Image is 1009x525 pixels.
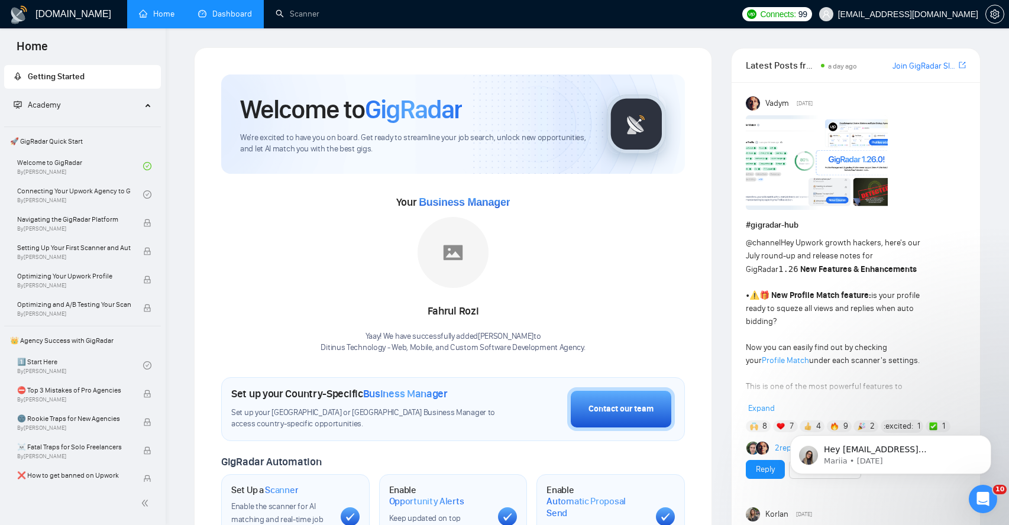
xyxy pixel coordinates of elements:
div: Fahrul Rozi [321,302,585,322]
h1: Enable [389,484,489,507]
span: By [PERSON_NAME] [17,453,131,460]
span: Korlan [765,508,788,521]
span: lock [143,276,151,284]
span: lock [143,304,151,312]
img: placeholder.png [418,217,489,288]
a: homeHome [139,9,174,19]
span: Navigating the GigRadar Platform [17,213,131,225]
a: Welcome to GigRadarBy[PERSON_NAME] [17,153,143,179]
span: check-circle [143,361,151,370]
a: Join GigRadar Slack Community [892,60,956,73]
span: 🎁 [759,290,769,300]
span: @channel [746,238,781,248]
span: Academy [14,100,60,110]
span: setting [986,9,1004,19]
span: By [PERSON_NAME] [17,396,131,403]
li: Getting Started [4,65,161,89]
span: 10 [993,485,1007,494]
span: 8 [762,420,767,432]
span: rocket [14,72,22,80]
span: By [PERSON_NAME] [17,282,131,289]
span: lock [143,390,151,398]
span: Set up your [GEOGRAPHIC_DATA] or [GEOGRAPHIC_DATA] Business Manager to access country-specific op... [231,407,497,430]
span: ⛔ Top 3 Mistakes of Pro Agencies [17,384,131,396]
span: ⚠️ [749,290,759,300]
code: 1.26 [778,264,798,274]
a: dashboardDashboard [198,9,252,19]
span: check-circle [143,162,151,170]
span: Opportunity Alerts [389,495,464,507]
span: 👑 Agency Success with GigRadar [5,329,160,352]
button: Contact our team [567,387,675,431]
span: Connects: [760,8,795,21]
span: export [959,60,966,70]
span: check-circle [143,190,151,199]
span: Getting Started [28,72,85,82]
a: Connecting Your Upwork Agency to GigRadarBy[PERSON_NAME] [17,182,143,208]
span: [DATE] [796,509,812,520]
span: GigRadar [365,93,462,125]
img: Vadym [746,96,760,111]
h1: Set up your Country-Specific [231,387,448,400]
span: We're excited to have you on board. Get ready to streamline your job search, unlock new opportuni... [240,132,588,155]
span: Academy [28,100,60,110]
a: 1️⃣ Start HereBy[PERSON_NAME] [17,352,143,378]
span: 99 [798,8,807,21]
span: ❌ How to get banned on Upwork [17,469,131,481]
span: Automatic Proposal Send [546,495,646,518]
span: a day ago [828,62,857,70]
span: Your [396,196,510,209]
span: [DATE] [797,98,813,109]
span: Vadym [765,97,789,110]
span: By [PERSON_NAME] [17,225,131,232]
span: Expand [748,403,775,413]
button: Reply [746,460,785,479]
img: Korlan [746,507,760,521]
span: Home [7,38,57,63]
button: setting [985,5,1004,24]
span: Latest Posts from the GigRadar Community [746,58,817,73]
img: gigradar-logo.png [607,95,666,154]
img: 🙌 [750,422,758,430]
span: Business Manager [363,387,448,400]
span: lock [143,418,151,426]
span: Business Manager [419,196,510,208]
iframe: Intercom notifications message [772,410,1009,493]
img: logo [9,5,28,24]
span: By [PERSON_NAME] [17,310,131,317]
div: Yaay! We have successfully added [PERSON_NAME] to [321,331,585,354]
h1: Welcome to [240,93,462,125]
img: Alex B [746,442,759,455]
span: 🌚 Rookie Traps for New Agencies [17,413,131,424]
a: Reply [756,463,775,476]
span: 🚀 GigRadar Quick Start [5,129,160,153]
span: By [PERSON_NAME] [17,424,131,432]
span: lock [143,446,151,455]
div: Contact our team [588,403,654,416]
span: GigRadar Automation [221,455,321,468]
h1: Enable [546,484,646,519]
span: ☠️ Fatal Traps for Solo Freelancers [17,441,131,453]
a: searchScanner [276,9,319,19]
span: Optimizing Your Upwork Profile [17,270,131,282]
p: Ditinus Technology - Web, Mobile, and Custom Software Development Agency . [321,342,585,354]
span: fund-projection-screen [14,101,22,109]
h1: Set Up a [231,484,298,496]
strong: New Features & Enhancements [800,264,917,274]
span: By [PERSON_NAME] [17,481,131,488]
a: setting [985,9,1004,19]
span: lock [143,475,151,483]
iframe: Intercom live chat [969,485,997,513]
img: F09AC4U7ATU-image.png [746,115,888,210]
a: export [959,60,966,71]
strong: New Profile Match feature: [771,290,871,300]
span: double-left [141,497,153,509]
span: Scanner [265,484,298,496]
a: Profile Match [762,355,809,365]
span: By [PERSON_NAME] [17,254,131,261]
span: lock [143,247,151,255]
